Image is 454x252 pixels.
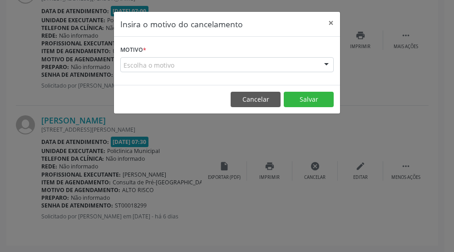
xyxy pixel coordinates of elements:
[120,43,146,57] label: Motivo
[120,18,243,30] h5: Insira o motivo do cancelamento
[123,60,174,70] span: Escolha o motivo
[284,92,334,107] button: Salvar
[231,92,281,107] button: Cancelar
[322,12,340,34] button: Close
